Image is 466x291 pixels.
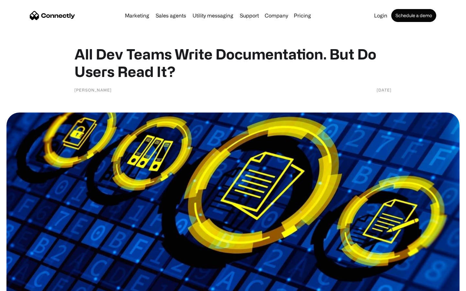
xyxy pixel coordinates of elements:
[6,280,39,289] aside: Language selected: English
[377,87,392,93] div: [DATE]
[265,11,288,20] div: Company
[122,13,152,18] a: Marketing
[237,13,261,18] a: Support
[13,280,39,289] ul: Language list
[190,13,236,18] a: Utility messaging
[291,13,314,18] a: Pricing
[391,9,436,22] a: Schedule a demo
[74,87,112,93] div: [PERSON_NAME]
[153,13,189,18] a: Sales agents
[74,45,392,80] h1: All Dev Teams Write Documentation. But Do Users Read It?
[372,13,390,18] a: Login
